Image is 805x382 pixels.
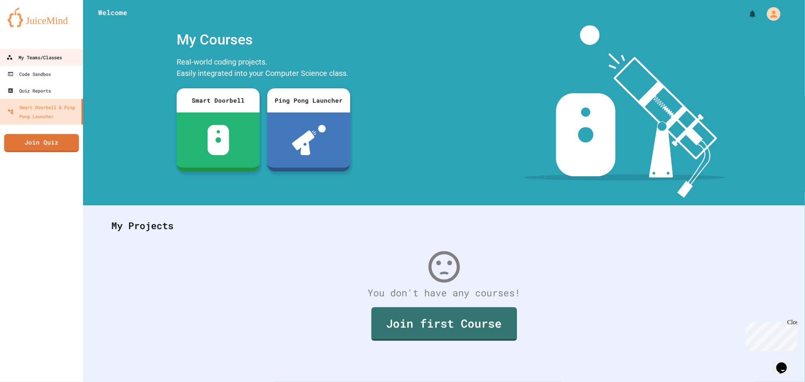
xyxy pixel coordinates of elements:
[3,3,52,48] div: Chat with us now!Close
[104,211,784,240] div: My Projects
[734,8,759,20] div: My Notifications
[8,8,75,27] img: logo-orange.svg
[6,53,62,62] div: My Teams/Classes
[8,69,51,79] div: Code Sandbox
[8,103,78,121] div: Smart Doorbell & Ping Pong Launcher
[173,54,354,83] div: Real-world coding projects. Easily integrated into your Computer Science class.
[208,125,229,155] img: sdb-white.svg
[773,352,797,374] iframe: chat widget
[267,88,350,112] div: Ping Pong Launcher
[173,25,354,54] div: My Courses
[177,88,260,112] div: Smart Doorbell
[8,86,51,95] div: Quiz Reports
[292,125,326,155] img: ppl-with-ball.png
[371,307,517,341] a: Join first Course
[759,5,782,23] div: My Account
[523,25,726,198] img: banner-image-my-projects.png
[4,134,79,152] a: Join Quiz
[104,286,784,300] div: You don't have any courses!
[742,319,797,351] iframe: chat widget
